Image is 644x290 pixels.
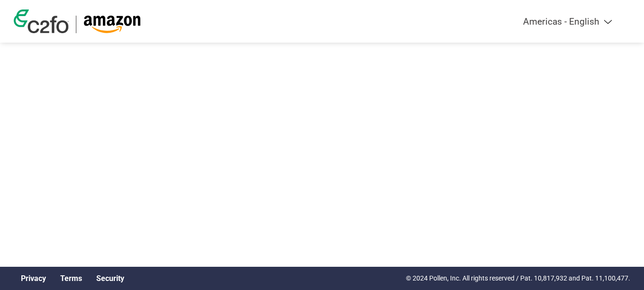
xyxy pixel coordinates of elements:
[21,274,46,283] a: Privacy
[14,9,69,33] img: c2fo logo
[83,16,141,33] img: Amazon
[96,274,124,283] a: Security
[60,274,82,283] a: Terms
[406,273,630,283] p: © 2024 Pollen, Inc. All rights reserved / Pat. 10,817,932 and Pat. 11,100,477.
